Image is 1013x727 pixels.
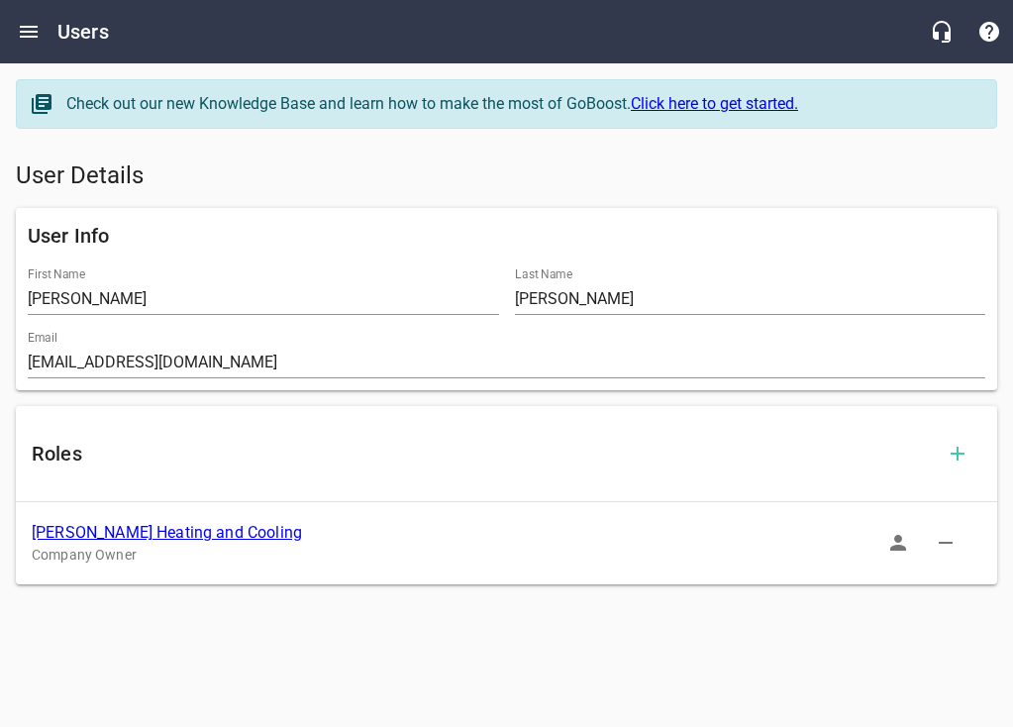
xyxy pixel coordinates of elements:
[16,160,997,192] h5: User Details
[32,523,302,542] a: [PERSON_NAME] Heating and Cooling
[66,92,976,116] div: Check out our new Knowledge Base and learn how to make the most of GoBoost.
[918,8,965,55] button: Live Chat
[57,16,109,48] h6: Users
[922,519,969,567] button: Delete Role
[515,268,572,280] label: Last Name
[631,94,798,113] a: Click here to get started.
[934,430,981,477] button: Add Role
[32,545,950,566] p: Company Owner
[5,8,52,55] button: Open drawer
[32,438,934,469] h6: Roles
[28,220,985,252] h6: User Info
[965,8,1013,55] button: Support Portal
[874,519,922,567] button: Sign In as Role
[28,332,57,344] label: Email
[28,268,85,280] label: First Name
